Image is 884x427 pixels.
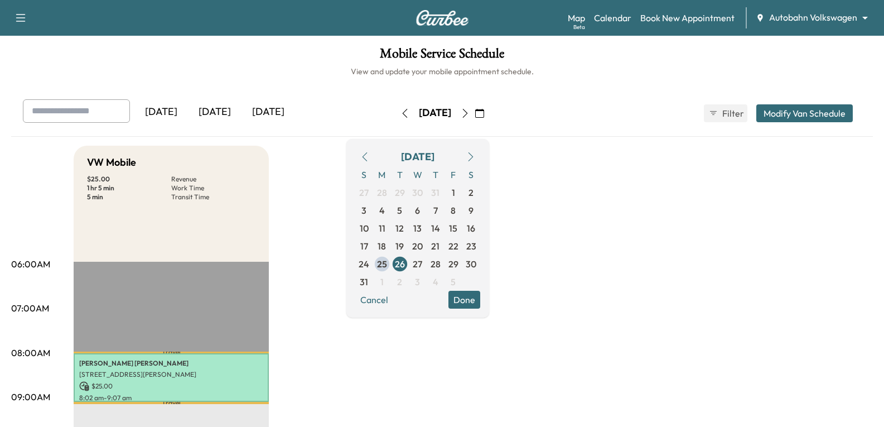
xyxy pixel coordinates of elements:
span: 12 [395,222,404,235]
span: F [445,166,462,184]
span: 17 [360,239,368,253]
span: 25 [377,257,387,271]
span: 31 [360,275,368,289]
span: T [427,166,445,184]
button: Filter [704,104,747,122]
span: 4 [379,204,385,217]
div: [DATE] [134,99,188,125]
button: Cancel [355,291,393,309]
p: 8:02 am - 9:07 am [79,394,263,402]
span: Autobahn Volkswagen [769,11,857,24]
span: S [355,166,373,184]
p: [STREET_ADDRESS][PERSON_NAME] [79,370,263,379]
span: 14 [431,222,440,235]
span: 4 [433,275,438,289]
span: 20 [412,239,423,253]
button: Modify Van Schedule [756,104,853,122]
span: 24 [359,257,369,271]
span: 10 [360,222,369,235]
span: 7 [433,204,438,217]
span: 21 [431,239,439,253]
span: 1 [452,186,455,199]
span: 22 [448,239,458,253]
span: 27 [359,186,369,199]
p: Travel [74,402,269,404]
span: 29 [448,257,458,271]
span: S [462,166,480,184]
span: 29 [395,186,405,199]
div: [DATE] [401,149,434,165]
div: [DATE] [241,99,295,125]
div: Beta [573,23,585,31]
span: 5 [451,275,456,289]
span: 1 [380,275,384,289]
p: Revenue [171,175,255,184]
span: W [409,166,427,184]
a: MapBeta [568,11,585,25]
span: 2 [397,275,402,289]
div: [DATE] [419,106,451,120]
span: 9 [468,204,474,217]
span: 8 [451,204,456,217]
span: T [391,166,409,184]
button: Done [448,291,480,309]
p: 09:00AM [11,390,50,404]
span: Filter [722,107,742,120]
span: 11 [379,222,385,235]
p: 06:00AM [11,257,50,271]
p: 07:00AM [11,301,49,315]
span: 6 [415,204,420,217]
h1: Mobile Service Schedule [11,47,873,66]
span: 26 [395,257,405,271]
span: M [373,166,391,184]
a: Calendar [594,11,631,25]
h6: View and update your mobile appointment schedule. [11,66,873,77]
span: 5 [397,204,402,217]
p: Travel [74,352,269,353]
span: 3 [361,204,366,217]
span: 15 [449,222,457,235]
p: 08:00AM [11,346,50,359]
p: $ 25.00 [87,175,171,184]
span: 23 [466,239,476,253]
span: 28 [377,186,387,199]
div: [DATE] [188,99,241,125]
p: 1 hr 5 min [87,184,171,193]
img: Curbee Logo [416,10,469,26]
span: 31 [431,186,439,199]
p: Transit Time [171,193,255,201]
span: 13 [413,222,422,235]
p: 5 min [87,193,171,201]
span: 30 [466,257,476,271]
span: 30 [412,186,423,199]
span: 2 [468,186,474,199]
span: 27 [413,257,422,271]
h5: VW Mobile [87,155,136,170]
span: 3 [415,275,420,289]
span: 28 [431,257,441,271]
a: Book New Appointment [640,11,735,25]
p: $ 25.00 [79,381,263,391]
span: 18 [378,239,386,253]
p: Work Time [171,184,255,193]
span: 16 [467,222,475,235]
p: [PERSON_NAME] [PERSON_NAME] [79,359,263,368]
span: 19 [395,239,404,253]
